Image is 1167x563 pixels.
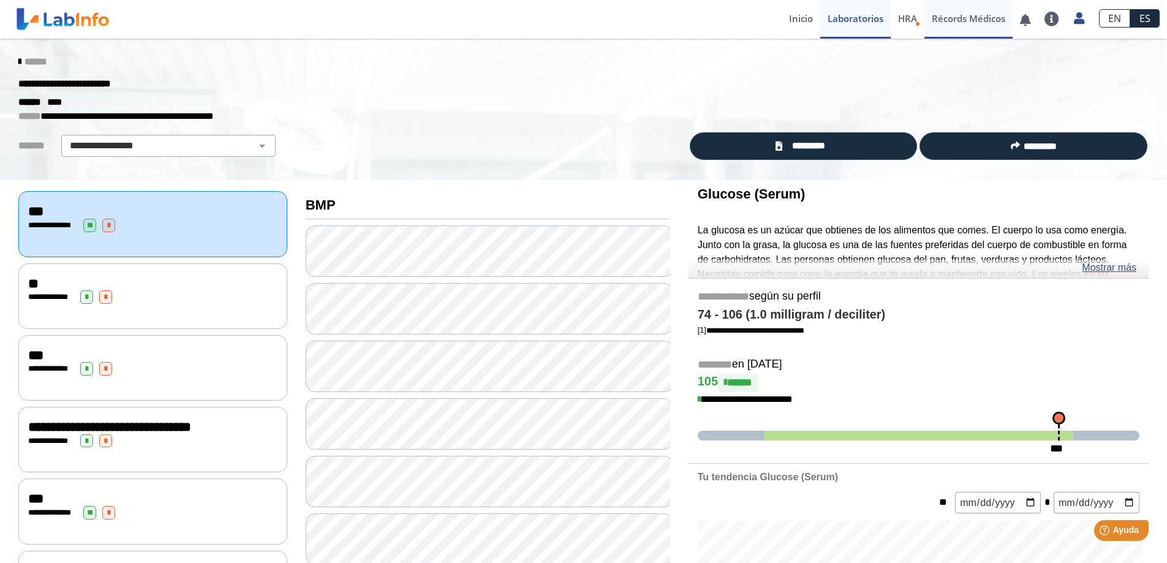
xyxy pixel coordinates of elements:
a: Mostrar más [1082,260,1136,275]
h5: según su perfil [698,290,1139,304]
a: [1] [698,325,804,334]
b: BMP [306,197,336,213]
b: Tu tendencia Glucose (Serum) [698,472,838,482]
p: La glucosa es un azúcar que obtienes de los alimentos que comes. El cuerpo lo usa como energía. J... [698,223,1139,311]
b: Glucose (Serum) [698,186,806,202]
iframe: Help widget launcher [1058,515,1154,550]
input: mm/dd/yyyy [1054,492,1139,513]
a: ES [1130,9,1160,28]
input: mm/dd/yyyy [955,492,1041,513]
a: EN [1099,9,1130,28]
h5: en [DATE] [698,358,1139,372]
h4: 105 [698,374,1139,392]
h4: 74 - 106 (1.0 milligram / deciliter) [698,308,1139,322]
span: HRA [898,12,917,25]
